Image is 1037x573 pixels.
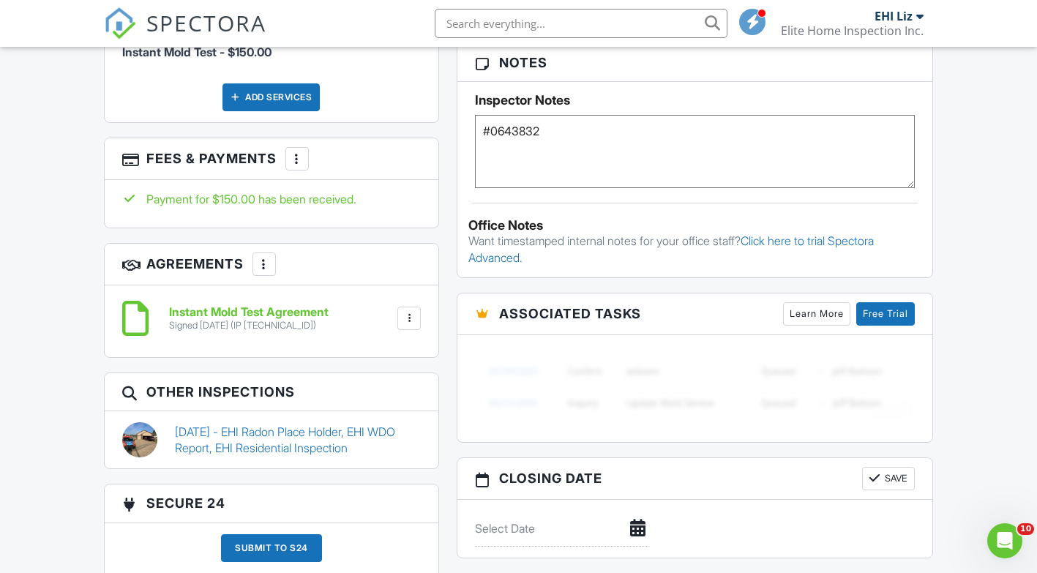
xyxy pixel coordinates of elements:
h3: Notes [457,44,932,82]
span: SPECTORA [146,7,266,38]
a: Click here to trial Spectora Advanced. [468,233,874,264]
a: Free Trial [856,302,915,326]
span: Instant Mold Test - $150.00 [122,45,272,59]
div: Elite Home Inspection Inc. [781,23,924,38]
h6: Instant Mold Test Agreement [169,306,329,319]
div: Submit to S24 [221,534,322,562]
span: Associated Tasks [499,304,641,323]
div: Payment for $150.00 has been received. [122,191,421,207]
button: Save [862,467,915,490]
span: 10 [1017,523,1034,535]
a: Instant Mold Test Agreement Signed [DATE] (IP [TECHNICAL_ID]) [169,306,329,332]
h3: Other Inspections [105,373,438,411]
h3: Agreements [105,244,438,285]
input: Select Date [475,511,648,547]
p: Want timestamped internal notes for your office staff? [468,233,921,266]
img: blurred-tasks-251b60f19c3f713f9215ee2a18cbf2105fc2d72fcd585247cf5e9ec0c957c1dd.png [475,346,915,427]
input: Search everything... [435,9,727,38]
span: Closing date [499,468,602,488]
div: Add Services [222,83,320,111]
a: [DATE] - EHI Radon Place Holder, EHI WDO Report, EHI Residential Inspection [175,424,421,457]
iframe: Intercom live chat [987,523,1022,558]
a: SPECTORA [104,20,266,50]
div: EHI Liz [875,9,913,23]
div: Signed [DATE] (IP [TECHNICAL_ID]) [169,320,329,332]
h5: Inspector Notes [475,93,915,108]
div: Office Notes [468,218,921,233]
a: Submit to S24 [221,534,322,573]
h3: Fees & Payments [105,138,438,180]
h3: Secure 24 [105,484,438,523]
a: Learn More [783,302,850,326]
img: The Best Home Inspection Software - Spectora [104,7,136,40]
